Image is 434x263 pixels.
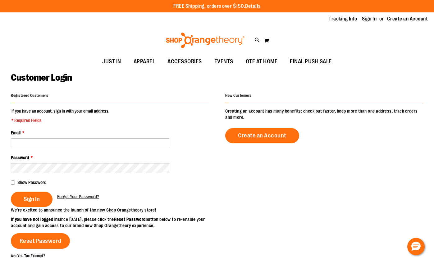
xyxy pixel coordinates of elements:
[17,180,46,185] span: Show Password
[362,16,377,22] a: Sign In
[102,55,121,69] span: JUST IN
[57,194,99,199] span: Forgot Your Password?
[165,33,245,48] img: Shop Orangetheory
[11,192,53,207] button: Sign In
[208,55,240,69] a: EVENTS
[407,238,425,255] button: Hello, have a question? Let’s chat.
[11,117,109,123] span: * Required Fields
[96,55,127,69] a: JUST IN
[20,238,62,244] span: Reset Password
[225,108,423,120] p: Creating an account has many benefits: check out faster, keep more than one address, track orders...
[24,196,40,203] span: Sign In
[11,233,70,249] a: Reset Password
[225,93,252,98] strong: New Customers
[11,130,21,135] span: Email
[11,253,45,258] strong: Are You Tax Exempt?
[11,155,29,160] span: Password
[11,108,110,123] legend: If you have an account, sign in with your email address.
[11,216,217,229] p: since [DATE], please click the button below to re-enable your account and gain access to our bran...
[238,132,286,139] span: Create an Account
[11,72,72,83] span: Customer Login
[127,55,162,69] a: APPAREL
[225,128,299,143] a: Create an Account
[11,217,58,222] strong: If you have not logged in
[167,55,202,69] span: ACCESSORIES
[284,55,338,69] a: FINAL PUSH SALE
[11,93,48,98] strong: Registered Customers
[114,217,146,222] strong: Reset Password
[245,3,261,9] a: Details
[329,16,357,22] a: Tracking Info
[387,16,428,22] a: Create an Account
[246,55,278,69] span: OTF AT HOME
[240,55,284,69] a: OTF AT HOME
[290,55,332,69] span: FINAL PUSH SALE
[173,3,261,10] p: FREE Shipping, orders over $150.
[214,55,233,69] span: EVENTS
[161,55,208,69] a: ACCESSORIES
[11,207,217,213] p: We’re excited to announce the launch of the new Shop Orangetheory store!
[57,194,99,200] a: Forgot Your Password?
[134,55,155,69] span: APPAREL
